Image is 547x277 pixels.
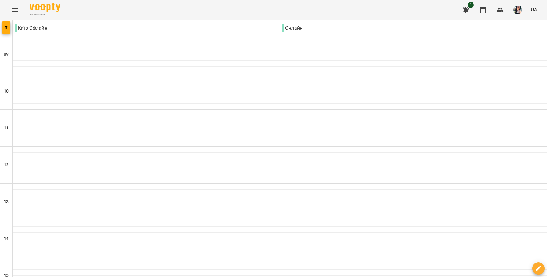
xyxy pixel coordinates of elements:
h6: 11 [4,125,9,132]
span: 1 [468,2,474,8]
h6: 09 [4,51,9,58]
span: UA [531,6,537,13]
button: UA [528,4,540,15]
p: Київ Офлайн [15,24,47,32]
h6: 13 [4,199,9,205]
p: Онлайн [282,24,303,32]
h6: 10 [4,88,9,95]
button: Menu [7,2,22,17]
img: Voopty Logo [30,3,60,12]
span: For Business [30,13,60,17]
h6: 14 [4,235,9,242]
h6: 12 [4,162,9,168]
img: bfead1ea79d979fadf21ae46c61980e3.jpg [513,6,522,14]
